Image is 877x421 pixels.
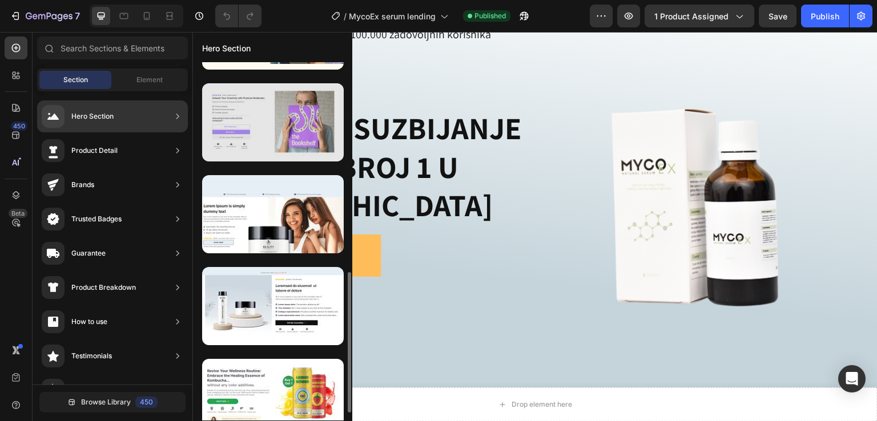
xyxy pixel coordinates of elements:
button: Save [759,5,796,27]
div: Testimonials [71,350,112,362]
div: Product Detail [71,145,118,156]
h1: SERUM ZA SUZBIJANJE GLJIVICA BROJ 1 U [GEOGRAPHIC_DATA] [17,76,338,194]
span: MycoEx serum lending [349,10,436,22]
input: Search Sections & Elements [37,37,188,59]
a: Poruči odmah [17,203,188,245]
div: Open Intercom Messenger [838,365,866,392]
div: Hero Section [71,111,114,122]
span: Element [136,75,163,85]
iframe: Design area [192,32,877,421]
div: 450 [135,396,158,408]
button: Browse Library450 [39,392,186,412]
div: Undo/Redo [215,5,262,27]
div: Product Breakdown [71,282,136,293]
span: 1 product assigned [654,10,729,22]
div: Trusted Badges [71,213,122,225]
div: Brands [71,179,94,191]
span: Section [63,75,88,85]
div: How to use [71,316,107,327]
span: Save [769,11,787,21]
div: 450 [11,122,27,131]
p: 7 [75,9,80,23]
button: 7 [5,5,85,27]
span: Browse Library [81,397,131,407]
div: Drop element here [319,368,380,377]
div: Beta [9,209,27,218]
img: gempages_580060174794883605-9a0a96a9-3a6d-4319-b633-2125f1cd0282.png [347,23,674,350]
div: Publish [811,10,839,22]
span: Published [474,11,506,21]
span: / [344,10,347,22]
button: 1 product assigned [645,5,754,27]
button: Publish [801,5,849,27]
p: Poruči odmah [59,216,146,232]
div: Guarantee [71,248,106,259]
